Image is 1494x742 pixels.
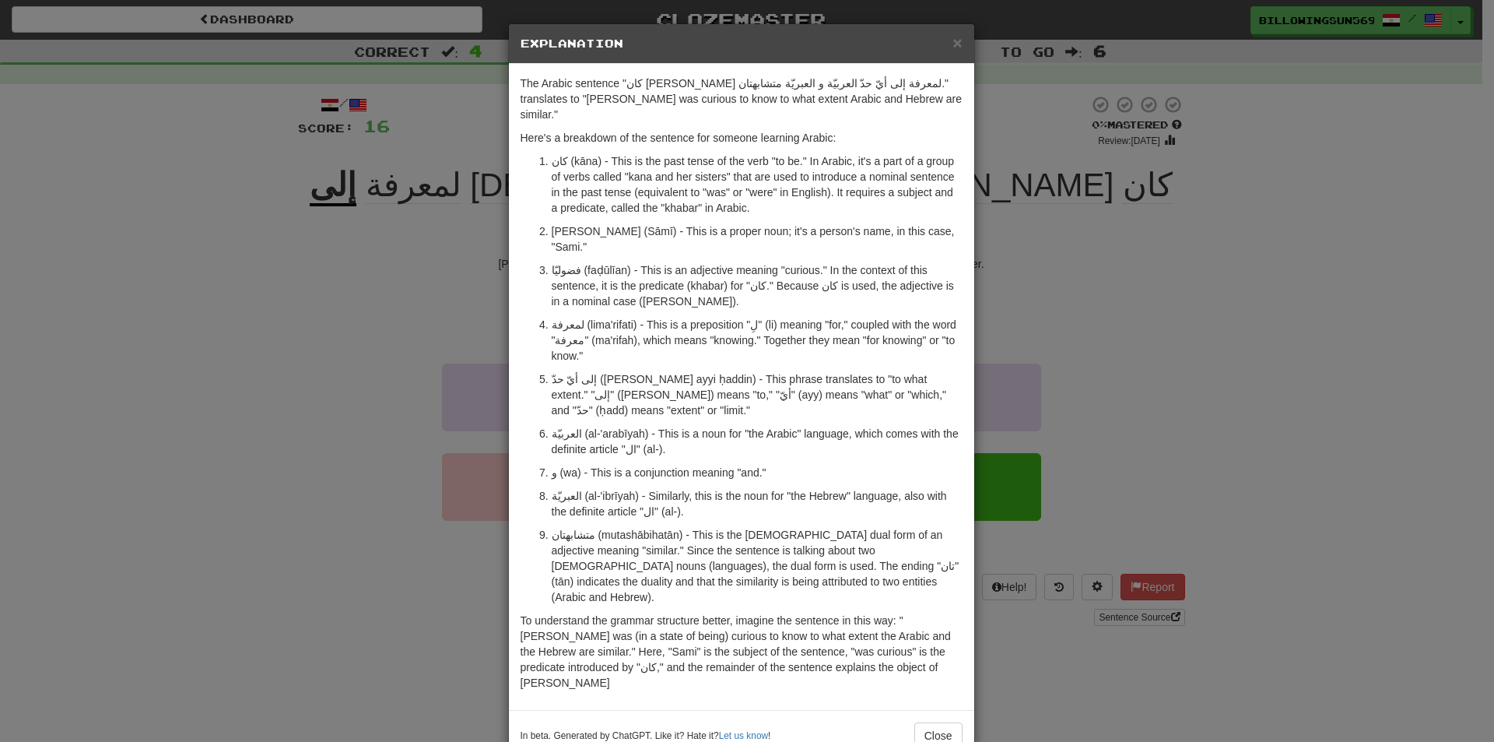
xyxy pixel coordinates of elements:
[552,153,963,216] p: كان (kāna) - This is the past tense of the verb "to be." In Arabic, it's a part of a group of ver...
[552,465,963,480] p: و (wa) - This is a conjunction meaning "and."
[552,527,963,605] p: متشابهتان (mutashābihatān) - This is the [DEMOGRAPHIC_DATA] dual form of an adjective meaning "si...
[521,130,963,146] p: Here's a breakdown of the sentence for someone learning Arabic:
[521,36,963,51] h5: Explanation
[552,426,963,457] p: العربيّة (al-'arabīyah) - This is a noun for "the Arabic" language, which comes with the definite...
[521,613,963,691] p: To understand the grammar structure better, imagine the sentence in this way: "[PERSON_NAME] was ...
[552,262,963,309] p: فضوليّا (faḍūlīan) - This is an adjective meaning "curious." In the context of this sentence, it ...
[952,34,962,51] button: Close
[719,730,768,741] a: Let us know
[552,488,963,519] p: العبريّة (al-'ibrīyah) - Similarly, this is the noun for "the Hebrew" language, also with the def...
[952,33,962,51] span: ×
[521,76,963,122] p: The Arabic sentence "كان [PERSON_NAME] لمعرفة إلى أيّ حدّ العربيّة و العبريّة متشابهتان." transla...
[552,317,963,364] p: لمعرفة (lima'rifati) - This is a preposition "لِ" (li) meaning "for," coupled with the word "معرف...
[552,371,963,418] p: إلى أيّ حدّ ([PERSON_NAME] ayyi ḥaddin) - This phrase translates to "to what extent." "إلى" ([PER...
[552,223,963,255] p: [PERSON_NAME] (Sāmī) - This is a proper noun; it's a person's name, in this case, "Sami."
